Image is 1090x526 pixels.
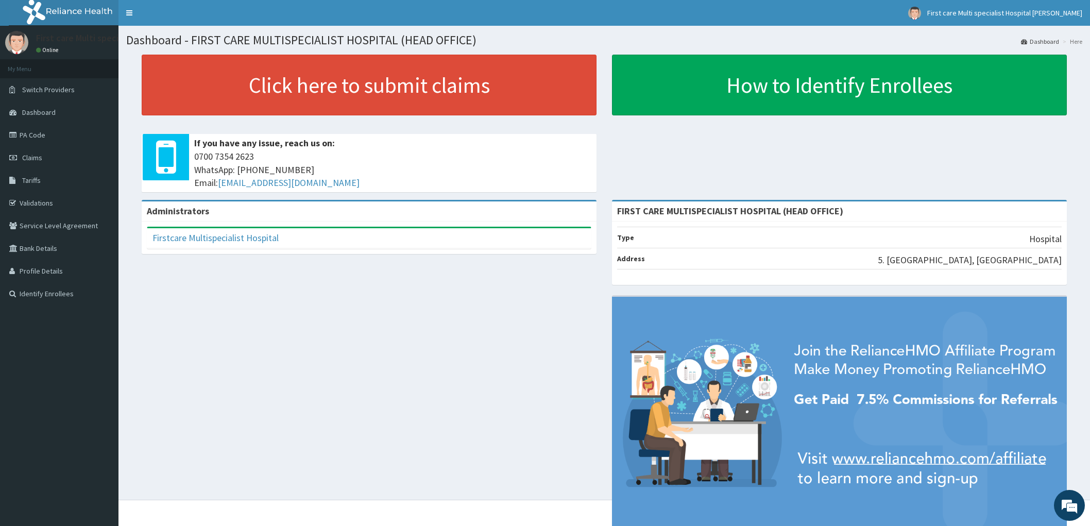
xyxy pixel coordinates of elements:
[22,153,42,162] span: Claims
[126,33,1082,47] h1: Dashboard - FIRST CARE MULTISPECIALIST HOSPITAL (HEAD OFFICE)
[617,205,843,217] strong: FIRST CARE MULTISPECIALIST HOSPITAL (HEAD OFFICE)
[927,8,1082,18] span: First care Multi specialist Hospital [PERSON_NAME]
[22,85,75,94] span: Switch Providers
[147,205,209,217] b: Administrators
[194,150,591,190] span: 0700 7354 2623 WhatsApp: [PHONE_NUMBER] Email:
[152,232,279,244] a: Firstcare Multispecialist Hospital
[908,7,921,20] img: User Image
[22,176,41,185] span: Tariffs
[1060,37,1082,46] li: Here
[612,55,1067,115] a: How to Identify Enrollees
[36,46,61,54] a: Online
[1029,232,1062,246] p: Hospital
[218,177,360,189] a: [EMAIL_ADDRESS][DOMAIN_NAME]
[617,233,634,242] b: Type
[617,254,645,263] b: Address
[194,137,335,149] b: If you have any issue, reach us on:
[5,31,28,54] img: User Image
[878,253,1062,267] p: 5. [GEOGRAPHIC_DATA], [GEOGRAPHIC_DATA]
[142,55,597,115] a: Click here to submit claims
[22,108,56,117] span: Dashboard
[36,33,242,43] p: First care Multi specialist Hospital [PERSON_NAME]
[1021,37,1059,46] a: Dashboard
